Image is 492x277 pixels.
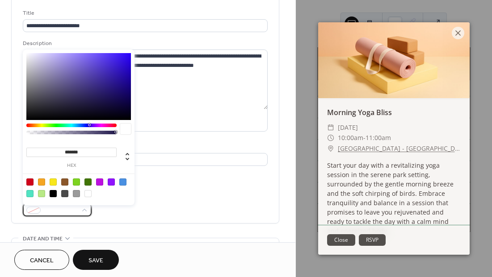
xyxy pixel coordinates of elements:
div: #B8E986 [38,190,45,197]
button: Close [327,234,355,246]
button: RSVP [359,234,386,246]
div: Location [23,142,266,152]
div: ​ [327,143,334,154]
div: ​ [327,122,334,133]
div: #FFFFFF [84,190,92,197]
label: hex [26,163,117,168]
button: Save [73,250,119,270]
span: [DATE] [338,122,358,133]
span: 10:00am [338,133,363,142]
div: Title [23,8,266,18]
div: #9B9B9B [73,190,80,197]
a: [GEOGRAPHIC_DATA] - [GEOGRAPHIC_DATA] [338,143,461,154]
span: Date and time [23,234,63,244]
div: Start your day with a revitalizing yoga session in the serene park setting, surrounded by the gen... [318,161,470,236]
div: #D0021B [26,178,34,186]
div: #000000 [50,190,57,197]
div: #BD10E0 [96,178,103,186]
div: #417505 [84,178,92,186]
button: Cancel [14,250,69,270]
span: 11:00am [366,133,391,142]
div: #9013FE [108,178,115,186]
div: ​ [327,132,334,143]
span: - [363,133,366,142]
div: #F8E71C [50,178,57,186]
div: Description [23,39,266,48]
div: #8B572A [61,178,68,186]
span: Save [88,256,103,265]
div: #50E3C2 [26,190,34,197]
div: #4A90E2 [119,178,126,186]
span: Cancel [30,256,54,265]
div: #F5A623 [38,178,45,186]
div: Morning Yoga Bliss [318,107,470,118]
div: #7ED321 [73,178,80,186]
div: #4A4A4A [61,190,68,197]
